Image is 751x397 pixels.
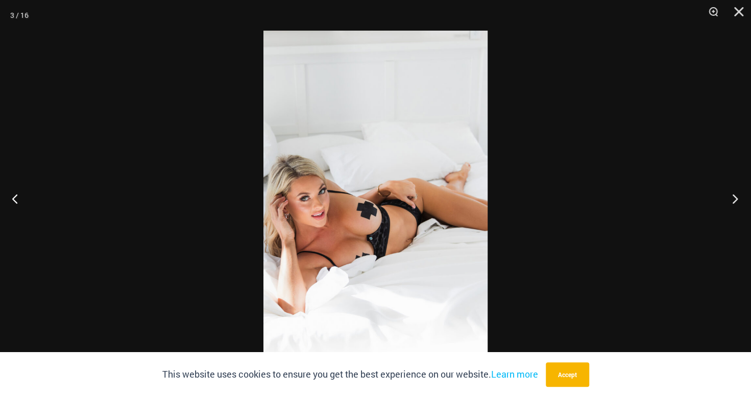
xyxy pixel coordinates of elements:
p: This website uses cookies to ensure you get the best experience on our website. [162,367,538,382]
div: 3 / 16 [10,8,29,23]
a: Learn more [491,368,538,380]
button: Accept [546,362,589,387]
img: Nights Fall Silver Leopard 1036 Bra 6046 Thong 10 [263,31,488,366]
button: Next [713,173,751,224]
